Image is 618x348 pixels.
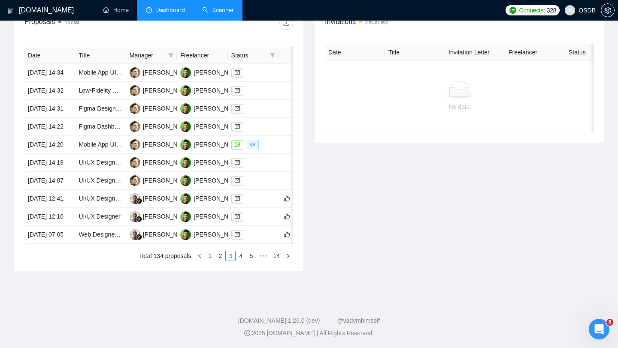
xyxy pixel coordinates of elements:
div: [PERSON_NAME] [194,86,243,95]
span: 8 [606,319,613,326]
td: [DATE] 14:07 [24,172,75,190]
span: mail [235,232,240,237]
img: gigradar-bm.png [136,216,142,222]
div: Proposals [24,16,159,30]
li: 4 [236,251,246,261]
img: DA [130,157,140,168]
td: [DATE] 14:34 [24,64,75,82]
span: left [197,253,202,258]
span: 328 [547,6,556,15]
span: eye [250,142,255,147]
span: mail [235,124,240,129]
a: UI/UX Designer Needed for App Prototype in Figma/XD [79,195,226,202]
a: DA[PERSON_NAME] [130,141,192,147]
td: Web Designer Needed for Home Services Website [75,226,126,244]
div: [PERSON_NAME] [143,122,192,131]
span: dashboard [146,7,152,13]
img: gigradar-bm.png [136,234,142,240]
td: UI/UX Designer [75,208,126,226]
img: DA [130,85,140,96]
a: BH[PERSON_NAME] [180,123,243,129]
a: DA[PERSON_NAME] [130,69,192,75]
td: [DATE] 14:22 [24,118,75,136]
span: ••• [256,251,270,261]
span: like [284,213,290,220]
span: setting [601,7,614,14]
a: BH[PERSON_NAME] [180,69,243,75]
td: Mobile App UI/UX Designer for Wellness / Goal Tracking App (Figma) [75,64,126,82]
a: BH[PERSON_NAME] [180,195,243,201]
td: [DATE] 14:32 [24,82,75,100]
th: Date [325,44,385,61]
button: right [283,251,293,261]
a: DA[PERSON_NAME] [130,87,192,93]
a: homeHome [103,6,129,14]
span: mail [235,214,240,219]
th: Title [75,47,126,64]
span: like [284,231,290,238]
span: right [285,253,291,258]
a: Figma Dashboard Design Improvement [79,123,183,130]
span: Invitations [325,16,594,27]
a: 14 [270,251,282,261]
div: No data [332,102,587,111]
span: download [280,20,293,27]
span: filter [167,49,175,62]
td: Figma Dashboard Design Improvement [75,118,126,136]
th: Manager [126,47,177,64]
a: setting [601,7,615,14]
a: BH[PERSON_NAME] [180,105,243,111]
a: MI[PERSON_NAME] [130,231,192,237]
div: [PERSON_NAME] [143,194,192,203]
div: [PERSON_NAME] [194,212,243,221]
span: mail [235,196,240,201]
li: 2 [215,251,225,261]
td: [DATE] 12:16 [24,208,75,226]
button: like [282,193,292,204]
div: [PERSON_NAME] [194,68,243,77]
td: UI/UX Designer for In-App Feedback, Onboarding, Engagement & User Preferences Calibration [75,172,126,190]
li: 14 [270,251,283,261]
div: [PERSON_NAME] [194,176,243,185]
a: 5 [246,251,256,261]
iframe: Intercom live chat [589,319,609,339]
span: mail [235,160,240,165]
td: UI/UX Designer for Photo AI Generator App [75,154,126,172]
img: DA [130,139,140,150]
div: [PERSON_NAME] [143,230,192,239]
img: BH [180,103,191,114]
a: DA[PERSON_NAME] [130,177,192,183]
button: setting [601,3,615,17]
li: Next Page [283,251,293,261]
a: 1 [205,251,215,261]
div: [PERSON_NAME] [143,158,192,167]
span: No data [64,20,79,25]
li: Previous Page [194,251,205,261]
th: Date [24,47,75,64]
a: BH[PERSON_NAME] [180,213,243,219]
img: MI [130,229,140,240]
li: Next 5 Pages [256,251,270,261]
td: Figma Designer Needed for UI/UX Projects [75,100,126,118]
span: user [567,7,573,13]
img: DA [130,121,140,132]
button: like [282,229,292,240]
img: BH [180,229,191,240]
td: UI/UX Designer Needed for App Prototype in Figma/XD [75,190,126,208]
span: message [235,142,240,147]
a: 4 [236,251,245,261]
img: BH [180,121,191,132]
button: left [194,251,205,261]
div: [PERSON_NAME] [194,230,243,239]
time: 3 hours ago [365,20,388,24]
img: DA [130,67,140,78]
img: upwork-logo.png [509,7,516,14]
img: DA [130,175,140,186]
li: 1 [205,251,215,261]
div: [PERSON_NAME] [194,158,243,167]
a: Web Designer Needed for Home Services Website [79,231,214,238]
span: Status [231,51,267,60]
a: BH[PERSON_NAME] [180,141,243,147]
span: Manager [130,51,165,60]
img: BH [180,211,191,222]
